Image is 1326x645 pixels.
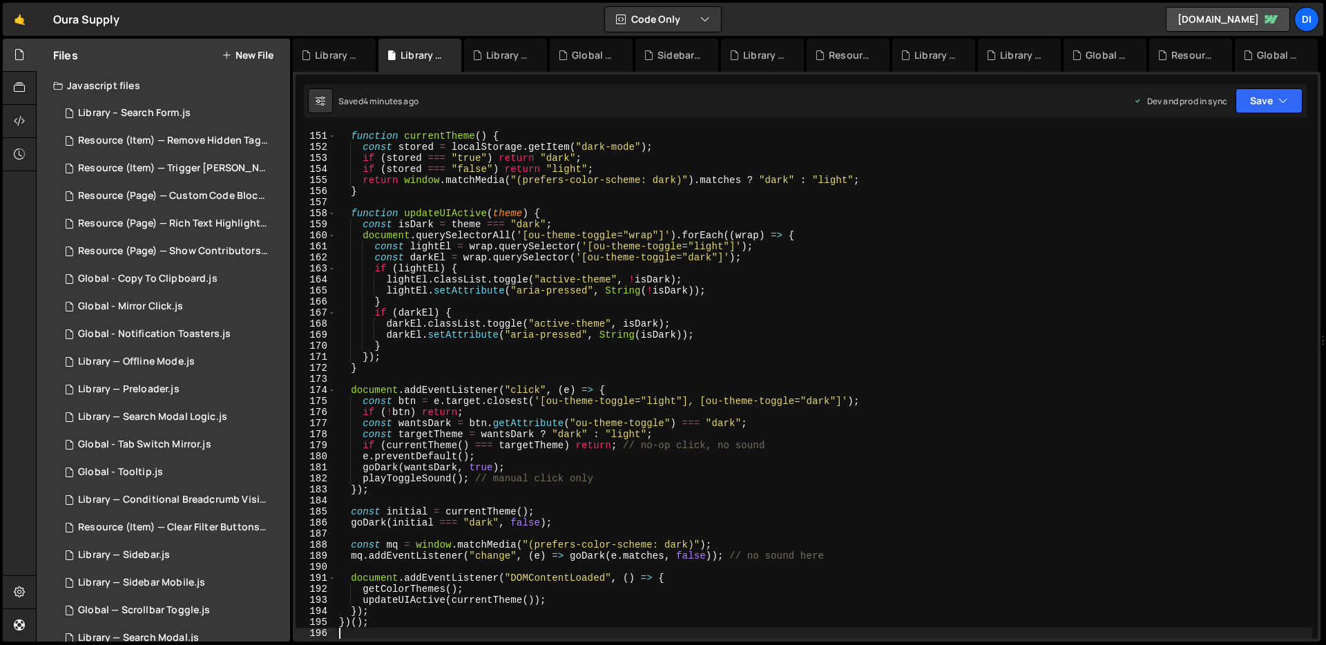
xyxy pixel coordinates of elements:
[296,318,336,329] div: 168
[78,549,170,561] div: Library — Sidebar.js
[296,175,336,186] div: 155
[296,374,336,385] div: 173
[743,48,787,62] div: Library — Search Modal Logic.js
[296,440,336,451] div: 179
[296,617,336,628] div: 195
[53,127,295,155] div: 14937/43535.js
[78,494,269,506] div: Library — Conditional Breadcrumb Visibility.js
[78,273,218,285] div: Global - Copy To Clipboard.js
[1294,7,1319,32] a: Di
[296,296,336,307] div: 166
[829,48,873,62] div: Resource (Page) — Rich Text Highlight Pill.js
[296,396,336,407] div: 175
[296,495,336,506] div: 184
[1133,95,1227,107] div: Dev and prod in sync
[78,245,269,258] div: Resource (Page) — Show Contributors Name.js
[53,459,290,486] div: 14937/44562.js
[53,431,290,459] div: 14937/44975.js
[296,329,336,340] div: 169
[78,162,269,175] div: Resource (Item) — Trigger [PERSON_NAME] on Save.js
[78,383,180,396] div: Library — Preloader.js
[1257,48,1301,62] div: Global - Copy To Clipboard.js
[53,514,295,541] div: 14937/43376.js
[37,72,290,99] div: Javascript files
[296,628,336,639] div: 196
[53,48,78,63] h2: Files
[1236,88,1303,113] button: Save
[53,182,295,210] div: 14937/44281.js
[78,218,269,230] div: Resource (Page) — Rich Text Highlight Pill.js
[296,230,336,241] div: 160
[296,352,336,363] div: 171
[53,403,290,431] div: 14937/44851.js
[1000,48,1044,62] div: Library — Offline Mode.js
[296,263,336,274] div: 163
[53,11,119,28] div: Oura Supply
[78,411,227,423] div: Library — Search Modal Logic.js
[296,561,336,572] div: 190
[78,632,199,644] div: Library — Search Modal.js
[78,328,231,340] div: Global - Notification Toasters.js
[338,95,419,107] div: Saved
[296,142,336,153] div: 152
[605,7,721,32] button: Code Only
[296,606,336,617] div: 194
[296,584,336,595] div: 192
[363,95,419,107] div: 4 minutes ago
[1171,48,1215,62] div: Resource (Item) — Clear Filter Buttons.js
[78,107,191,119] div: Library – Search Form.js
[296,595,336,606] div: 193
[78,356,195,368] div: Library — Offline Mode.js
[401,48,445,62] div: Library — Theme Toggle.js
[572,48,616,62] div: Global - Tab Switch Mirror.js
[296,451,336,462] div: 180
[296,241,336,252] div: 161
[296,186,336,197] div: 156
[296,274,336,285] div: 164
[296,131,336,142] div: 151
[296,517,336,528] div: 186
[78,439,211,451] div: Global - Tab Switch Mirror.js
[53,320,290,348] div: 14937/44585.js
[53,486,295,514] div: 14937/44170.js
[296,473,336,484] div: 182
[296,153,336,164] div: 153
[657,48,702,62] div: Sidebar — UI States & Interactions.css
[78,521,269,534] div: Resource (Item) — Clear Filter Buttons.js
[296,363,336,374] div: 172
[296,528,336,539] div: 187
[1086,48,1130,62] div: Global - Notification Toasters.js
[78,466,163,479] div: Global - Tooltip.js
[3,3,37,36] a: 🤙
[53,597,290,624] div: 14937/39947.js
[53,238,295,265] div: 14937/44194.js
[53,210,295,238] div: 14937/44597.js
[296,340,336,352] div: 170
[296,219,336,230] div: 159
[315,48,359,62] div: Library – Search Form.js
[296,285,336,296] div: 165
[296,385,336,396] div: 174
[296,550,336,561] div: 189
[78,300,183,313] div: Global - Mirror Click.js
[78,190,269,202] div: Resource (Page) — Custom Code Block Setup.js
[53,569,290,597] div: 14937/44593.js
[296,429,336,440] div: 178
[78,577,205,589] div: Library — Sidebar Mobile.js
[53,155,295,182] div: 14937/43515.js
[53,376,290,403] div: 14937/43958.js
[486,48,530,62] div: Library — Sidebar.js
[296,307,336,318] div: 167
[53,265,290,293] div: 14937/44582.js
[222,50,273,61] button: New File
[296,164,336,175] div: 154
[296,506,336,517] div: 185
[1166,7,1290,32] a: [DOMAIN_NAME]
[78,135,269,147] div: Resource (Item) — Remove Hidden Tags on Load.js
[914,48,959,62] div: Library — Sidebar Mobile.js
[296,197,336,208] div: 157
[296,418,336,429] div: 177
[53,348,290,376] div: 14937/44586.js
[296,208,336,219] div: 158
